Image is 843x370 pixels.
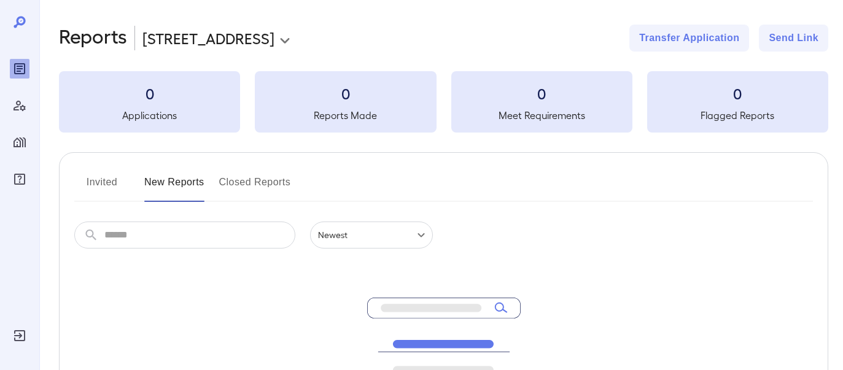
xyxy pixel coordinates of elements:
[59,83,240,103] h3: 0
[10,326,29,345] div: Log Out
[255,108,436,123] h5: Reports Made
[74,172,130,202] button: Invited
[10,169,29,189] div: FAQ
[10,96,29,115] div: Manage Users
[142,28,274,48] p: [STREET_ADDRESS]
[647,108,828,123] h5: Flagged Reports
[310,222,433,249] div: Newest
[255,83,436,103] h3: 0
[219,172,291,202] button: Closed Reports
[759,25,828,52] button: Send Link
[59,71,828,133] summary: 0Applications0Reports Made0Meet Requirements0Flagged Reports
[144,172,204,202] button: New Reports
[451,108,632,123] h5: Meet Requirements
[451,83,632,103] h3: 0
[59,25,127,52] h2: Reports
[10,59,29,79] div: Reports
[629,25,749,52] button: Transfer Application
[647,83,828,103] h3: 0
[10,133,29,152] div: Manage Properties
[59,108,240,123] h5: Applications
